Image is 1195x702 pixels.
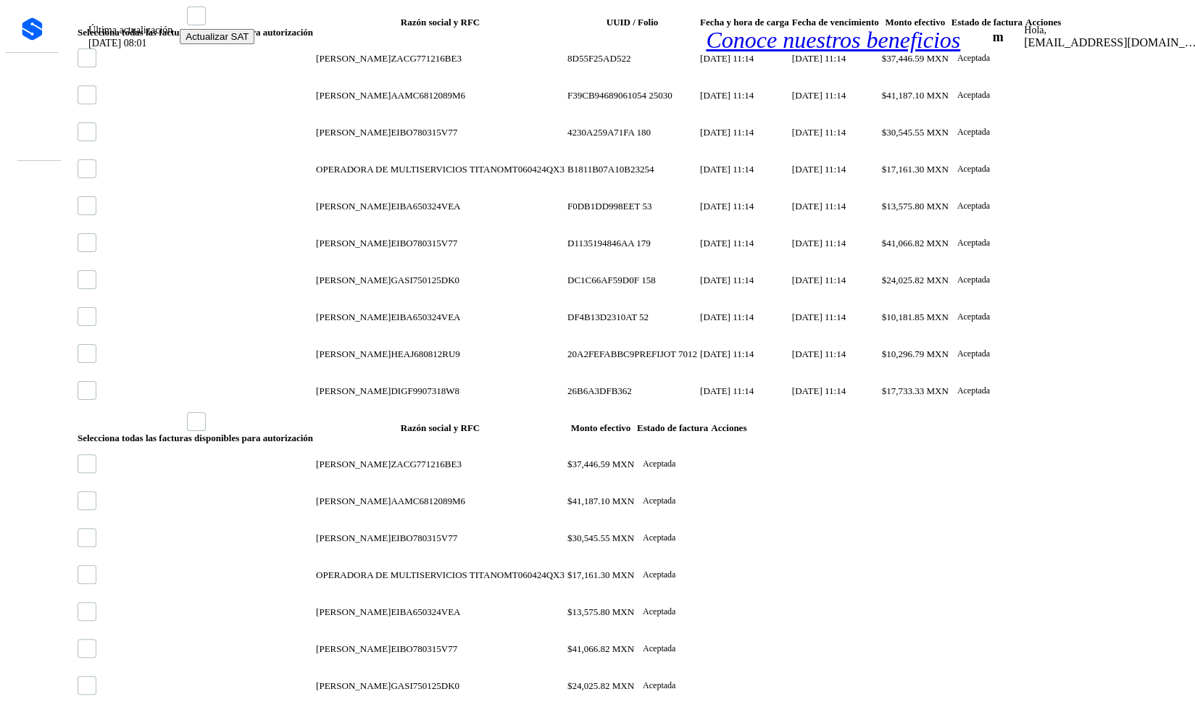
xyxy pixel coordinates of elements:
[643,459,675,469] p: Aceptada
[792,385,846,396] span: [DATE] 11:14
[16,125,46,140] div: Proveedores
[567,532,634,543] span: $30,545.55 MXN
[700,127,754,138] span: [DATE] 11:14
[567,459,634,469] span: $37,446.59 MXN
[391,201,460,212] span: EIBA650324VEA
[316,164,497,175] span: OPERADORA DE MULTISERVICIOS TITAN
[643,643,675,654] p: Aceptada
[391,312,460,322] span: EIBA650324VEA
[643,496,675,506] p: Aceptada
[957,238,990,248] p: Aceptada
[700,164,754,175] span: [DATE] 11:14
[700,238,754,248] span: [DATE] 11:14
[957,164,990,175] p: Aceptada
[792,164,846,175] span: [DATE] 11:14
[634,201,651,212] span: T 53
[643,532,675,543] p: Aceptada
[957,275,990,285] p: Aceptada
[567,201,634,212] span: F0DB1DD998EE
[567,238,628,248] span: D1135194846A
[316,201,391,212] span: [PERSON_NAME]
[957,201,990,212] p: Aceptada
[316,348,391,359] span: [PERSON_NAME]
[391,496,465,506] span: AAMC6812089M6
[316,459,391,469] span: [PERSON_NAME]
[882,90,949,101] span: $41,187.10 MXN
[643,606,675,617] p: Aceptada
[882,275,949,285] span: $24,025.82 MXN
[316,643,391,654] span: [PERSON_NAME]
[316,385,391,396] span: [PERSON_NAME]
[957,385,990,396] p: Aceptada
[391,238,457,248] span: EIBO780315V77
[316,496,391,506] span: [PERSON_NAME]
[882,201,949,212] span: $13,575.80 MXN
[628,238,650,248] span: A 179
[88,37,147,50] p: [DATE] 08:01
[711,422,746,433] span: Acciones
[316,606,391,617] span: [PERSON_NAME]
[643,569,675,580] p: Aceptada
[700,348,754,359] span: [DATE] 11:14
[792,348,846,359] span: [DATE] 11:14
[792,238,846,248] span: [DATE] 11:14
[792,312,846,322] span: [DATE] 11:14
[401,422,480,433] span: Razón social y RFC
[567,127,628,138] span: 4230A259A71F
[391,348,459,359] span: HEAJ680812RU9
[700,385,754,396] span: [DATE] 11:14
[567,606,634,617] span: $13,575.80 MXN
[391,606,460,617] span: EIBA650324VEA
[567,348,634,359] span: 20A2FEFABBC9
[316,680,391,691] span: [PERSON_NAME]
[882,385,949,396] span: $17,733.33 MXN
[16,73,46,88] div: Inicio
[391,127,457,138] span: EIBO780315V77
[630,164,654,175] span: 23254
[637,422,708,433] span: Estado de factura
[316,238,391,248] span: [PERSON_NAME]
[567,164,630,175] span: B1811B07A10B
[567,275,634,285] span: DC1C66AF59D0
[706,27,960,54] a: Conoce nuestros beneficios
[628,127,650,138] span: A 180
[16,91,46,105] div: Embarques
[567,496,634,506] span: $41,187.10 MXN
[316,127,391,138] span: [PERSON_NAME]
[391,90,465,101] span: AAMC6812089M6
[78,433,313,443] span: Selecciona todas las facturas disponibles para autorización
[882,348,949,359] span: $10,296.79 MXN
[391,385,459,396] span: DIGF9907318W8
[571,422,631,433] span: Monto efectivo
[792,90,846,101] span: [DATE] 11:14
[88,24,172,37] p: Última actualización
[391,459,462,469] span: ZACG771216BE3
[391,680,459,691] span: GASI750125DK0
[316,275,391,285] span: [PERSON_NAME]
[792,201,846,212] span: [DATE] 11:14
[792,275,846,285] span: [DATE] 11:14
[391,275,459,285] span: GASI750125DK0
[391,532,457,543] span: EIBO780315V77
[567,312,631,322] span: DF4B13D2310A
[316,532,391,543] span: [PERSON_NAME]
[700,312,754,322] span: [DATE] 11:14
[16,108,46,122] div: Cuentas por pagar
[16,181,46,196] div: Salir
[186,31,249,42] span: Actualizar SAT
[316,569,497,580] span: OPERADORA DE MULTISERVICIOS TITAN
[180,29,254,44] button: Actualizar SAT
[957,348,990,359] p: Aceptada
[882,238,949,248] span: $41,066.82 MXN
[567,680,634,691] span: $24,025.82 MXN
[634,348,697,359] span: PREFIJOT 7012
[631,312,649,322] span: T 52
[643,680,675,691] p: Aceptada
[391,643,457,654] span: EIBO780315V77
[628,90,673,101] span: 1054 25030
[882,127,949,138] span: $30,545.55 MXN
[957,127,990,138] p: Aceptada
[497,569,565,580] span: OMT060424QX3
[957,312,990,322] p: Aceptada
